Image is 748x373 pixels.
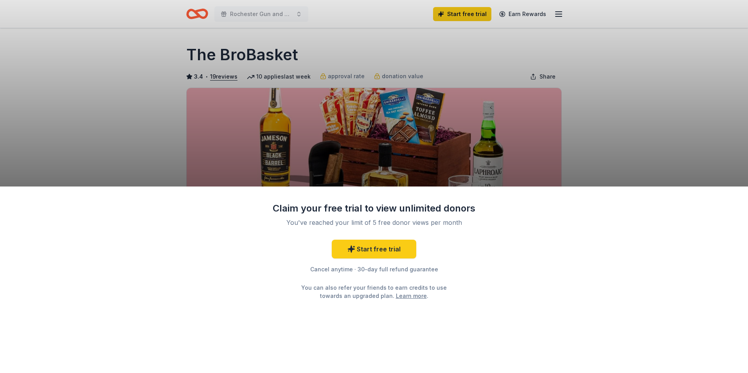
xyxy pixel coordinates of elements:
[282,218,466,227] div: You've reached your limit of 5 free donor views per month
[272,202,476,215] div: Claim your free trial to view unlimited donors
[294,283,454,300] div: You can also refer your friends to earn credits to use towards an upgraded plan. .
[396,292,427,300] a: Learn more
[332,240,416,258] a: Start free trial
[272,265,476,274] div: Cancel anytime · 30-day full refund guarantee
